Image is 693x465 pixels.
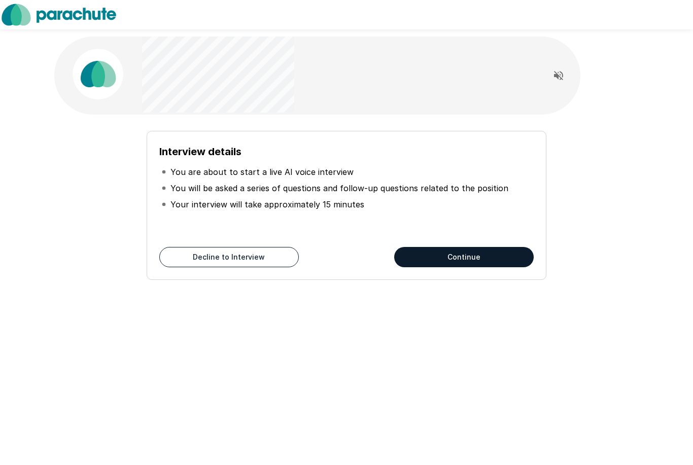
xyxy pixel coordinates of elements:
button: Decline to Interview [159,247,299,267]
p: Your interview will take approximately 15 minutes [170,198,364,210]
button: Continue [394,247,534,267]
img: parachute_avatar.png [73,49,123,99]
p: You are about to start a live AI voice interview [170,166,354,178]
b: Interview details [159,146,241,158]
button: Read questions aloud [548,65,569,86]
p: You will be asked a series of questions and follow-up questions related to the position [170,182,508,194]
